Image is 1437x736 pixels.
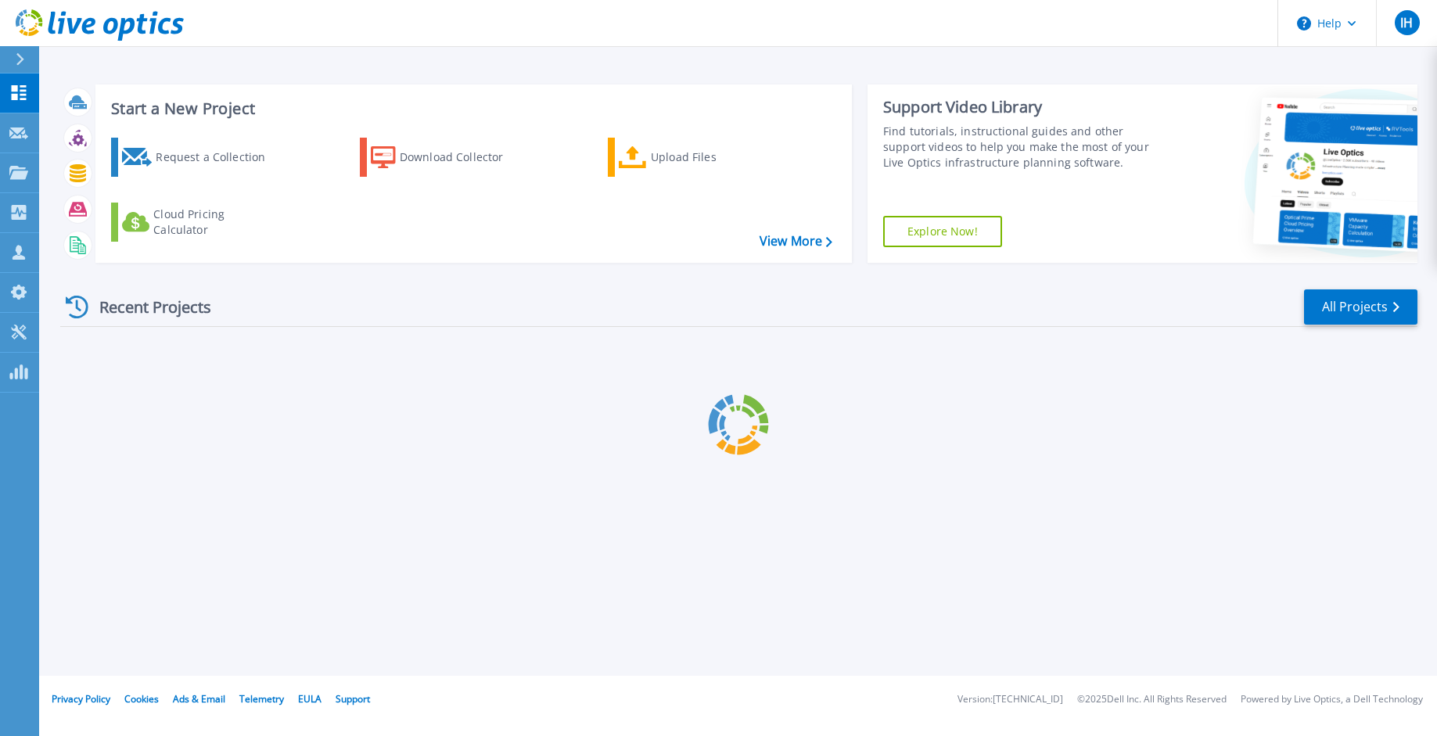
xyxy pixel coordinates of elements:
a: Cloud Pricing Calculator [111,203,286,242]
div: Upload Files [651,142,776,173]
a: Upload Files [608,138,782,177]
li: © 2025 Dell Inc. All Rights Reserved [1077,695,1227,705]
div: Find tutorials, instructional guides and other support videos to help you make the most of your L... [883,124,1162,171]
a: Cookies [124,692,159,705]
a: Ads & Email [173,692,225,705]
a: Explore Now! [883,216,1002,247]
a: EULA [298,692,322,705]
div: Download Collector [400,142,525,173]
div: Support Video Library [883,97,1162,117]
h3: Start a New Project [111,100,832,117]
a: Privacy Policy [52,692,110,705]
a: Request a Collection [111,138,286,177]
div: Cloud Pricing Calculator [153,206,278,238]
li: Version: [TECHNICAL_ID] [957,695,1063,705]
div: Recent Projects [60,288,232,326]
div: Request a Collection [156,142,281,173]
li: Powered by Live Optics, a Dell Technology [1241,695,1423,705]
span: IH [1400,16,1413,29]
a: Support [336,692,370,705]
a: All Projects [1304,289,1417,325]
a: View More [760,234,832,249]
a: Download Collector [360,138,534,177]
a: Telemetry [239,692,284,705]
